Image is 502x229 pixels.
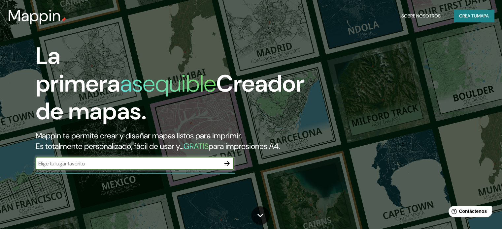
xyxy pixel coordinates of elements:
[443,203,495,222] iframe: Lanzador de widgets de ayuda
[36,41,120,99] font: La primera
[36,130,242,141] font: Mappin te permite crear y diseñar mapas listos para imprimir.
[36,141,184,151] font: Es totalmente personalizado, fácil de usar y...
[8,5,61,26] font: Mappin
[399,10,443,22] button: Sobre nosotros
[184,141,209,151] font: GRATIS
[36,160,220,167] input: Elige tu lugar favorito
[477,13,489,19] font: mapa
[401,13,441,19] font: Sobre nosotros
[120,68,216,99] font: asequible
[36,68,304,127] font: Creador de mapas.
[454,10,494,22] button: Crea tumapa
[61,17,66,22] img: pin de mapeo
[209,141,280,151] font: para impresiones A4.
[459,13,477,19] font: Crea tu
